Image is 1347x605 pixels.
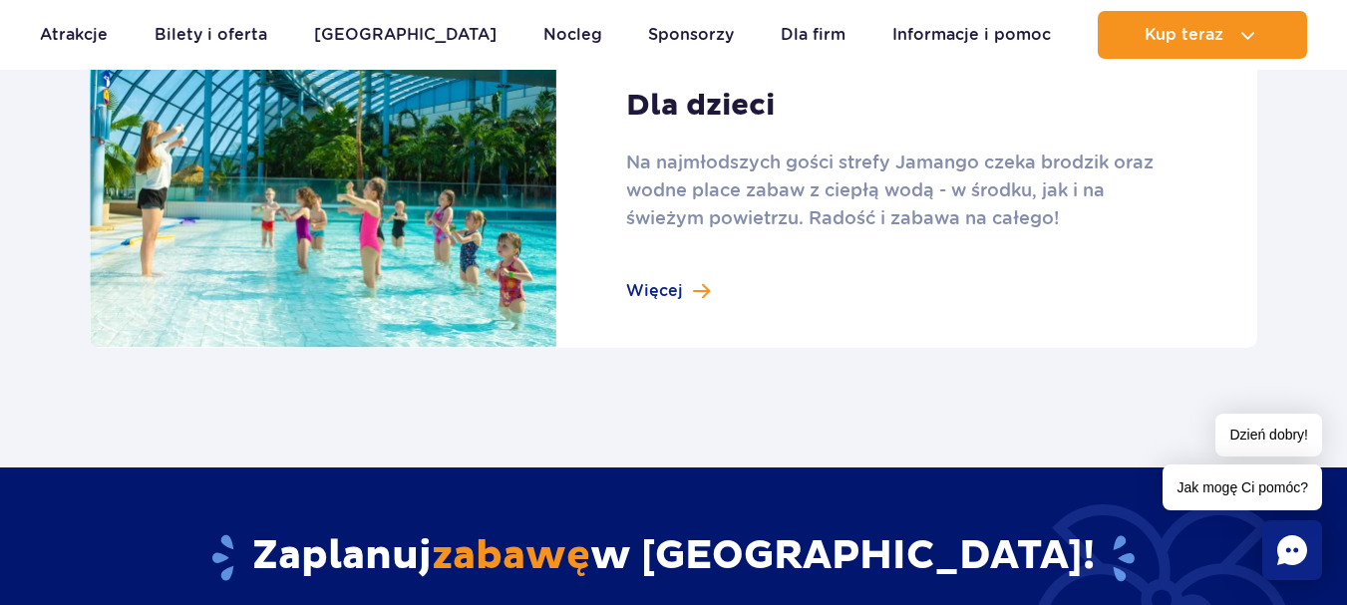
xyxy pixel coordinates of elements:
div: Chat [1262,520,1322,580]
span: Kup teraz [1145,26,1223,44]
a: Dla firm [781,11,845,59]
a: Atrakcje [40,11,108,59]
a: Bilety i oferta [155,11,267,59]
span: Jak mogę Ci pomóc? [1163,464,1322,510]
a: Nocleg [543,11,602,59]
a: Sponsorzy [648,11,734,59]
span: Dzień dobry! [1215,414,1322,456]
a: [GEOGRAPHIC_DATA] [314,11,497,59]
h2: Zaplanuj w [GEOGRAPHIC_DATA]! [90,531,1257,583]
span: zabawę [432,531,590,581]
button: Kup teraz [1098,11,1307,59]
a: Informacje i pomoc [892,11,1051,59]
